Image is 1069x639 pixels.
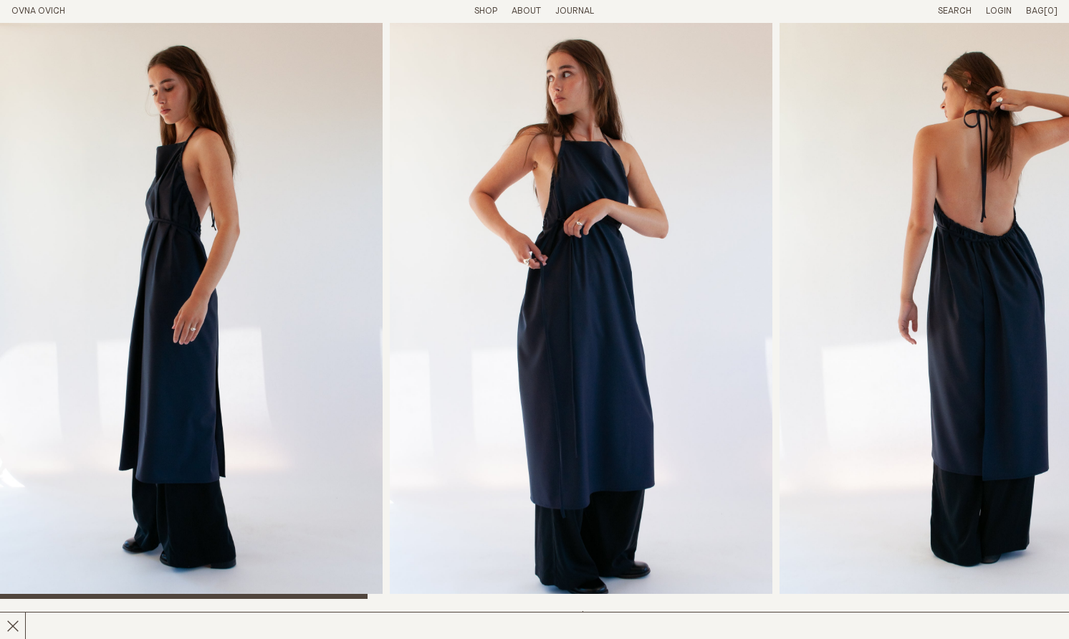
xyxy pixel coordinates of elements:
span: Bag [1026,6,1044,16]
a: Login [986,6,1012,16]
a: Search [938,6,972,16]
a: Home [11,6,65,16]
h2: Apron Dress [11,610,264,631]
img: Apron Dress [390,23,772,599]
summary: About [512,6,541,18]
div: 2 / 8 [390,23,772,599]
span: [0] [1044,6,1058,16]
a: Journal [555,6,594,16]
a: Shop [474,6,497,16]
